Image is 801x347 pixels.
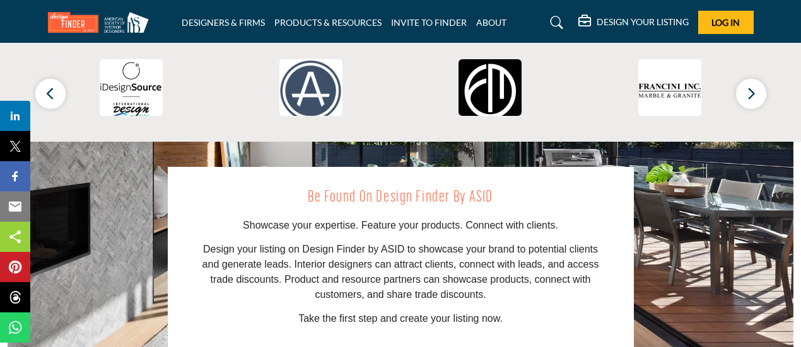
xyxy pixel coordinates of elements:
img: iDesignSource.com by International Design Source [100,59,163,122]
span: Log In [711,17,740,28]
a: ABOUT [476,17,506,28]
h5: DESIGN YOUR LISTING [597,16,689,28]
p: Showcase your expertise. Feature your products. Connect with clients. [196,218,605,233]
img: AROS [279,59,342,122]
a: PRODUCTS & RESOURCES [274,17,382,28]
img: Fordham Marble Company [459,59,522,122]
img: Site Logo [48,12,155,33]
a: DESIGNERS & FIRMS [182,17,265,28]
img: Francini Incorporated [638,59,701,122]
p: Take the first step and create your listing now. [196,311,605,326]
a: INVITE TO FINDER [391,17,467,28]
h2: Be Found on Design Finder by ASID [196,186,605,210]
a: Search [538,13,571,33]
p: Design your listing on Design Finder by ASID to showcase your brand to potential clients and gene... [196,242,605,302]
div: DESIGN YOUR LISTING [578,15,689,30]
button: Log In [698,11,754,34]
